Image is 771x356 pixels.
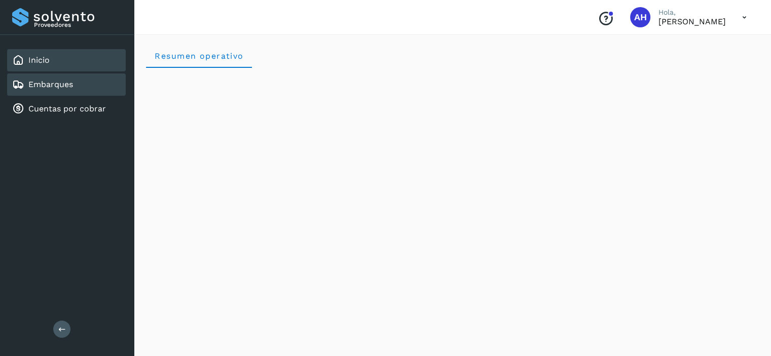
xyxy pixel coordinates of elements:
[658,8,726,17] p: Hola,
[28,104,106,113] a: Cuentas por cobrar
[34,21,122,28] p: Proveedores
[28,55,50,65] a: Inicio
[28,80,73,89] a: Embarques
[7,49,126,71] div: Inicio
[154,51,244,61] span: Resumen operativo
[7,98,126,120] div: Cuentas por cobrar
[658,17,726,26] p: AZUCENA HERNANDEZ LOPEZ
[7,73,126,96] div: Embarques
